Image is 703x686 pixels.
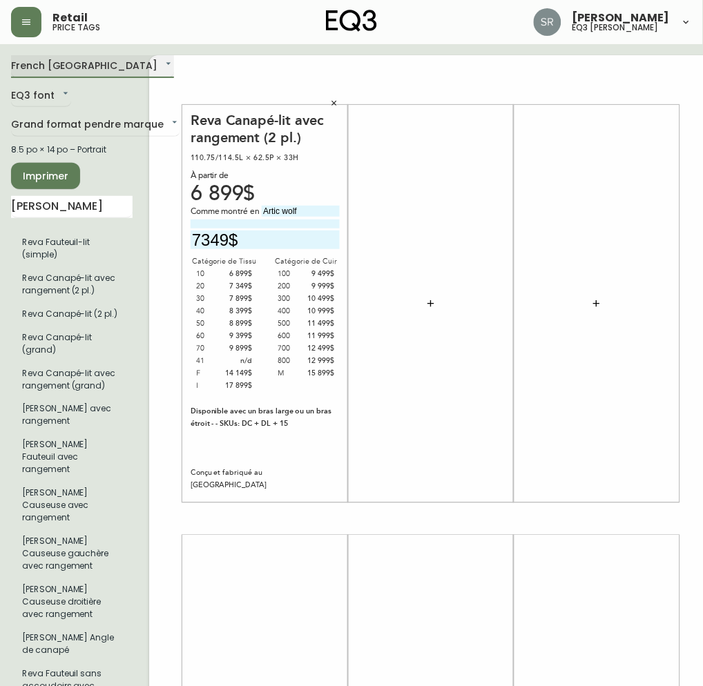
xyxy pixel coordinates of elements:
h5: eq3 [PERSON_NAME] [572,23,659,32]
span: Retail [52,12,88,23]
div: 40 [196,305,224,317]
div: 50 [196,317,224,330]
li: Grand format pendre marque [11,326,133,362]
div: 8 399$ [224,305,253,317]
div: 400 [278,305,307,317]
div: n/d [224,355,253,367]
div: 110.75/114.5L × 62.5P × 33H [191,152,340,164]
div: 10 499$ [306,293,334,305]
div: 9 399$ [224,330,253,342]
div: 8 899$ [224,317,253,330]
div: 11 499$ [306,317,334,330]
img: ecb3b61e70eec56d095a0ebe26764225 [534,8,561,36]
span: Imprimer [22,168,69,185]
div: À partir de [191,170,340,182]
div: 30 [196,293,224,305]
div: 17 899$ [224,380,253,392]
div: 6 899$ [224,268,253,280]
div: Catégorie de Tissu [191,255,258,268]
div: 9 899$ [224,342,253,355]
button: Imprimer [11,163,80,189]
div: 60 [196,330,224,342]
div: Conçu et fabriqué au [GEOGRAPHIC_DATA] [191,467,340,492]
li: Grand format pendre marque [11,231,133,266]
li: Grand format pendre marque [11,530,133,578]
li: Grand format pendre marque [11,627,133,663]
div: Grand format pendre marque [11,114,180,137]
div: M [278,367,307,380]
img: logo [326,10,377,32]
div: 14 149$ [224,367,253,380]
li: Grand format pendre marque [11,482,133,530]
input: Prix sans le $ [191,231,340,249]
li: Grand format pendre marque [11,266,133,302]
div: I [196,380,224,392]
li: Grand format pendre marque [11,433,133,482]
div: 8.5 po × 14 po – Portrait [11,144,133,156]
div: 800 [278,355,307,367]
li: Grand format pendre marque [11,302,133,326]
div: F [196,367,224,380]
div: 41 [196,355,224,367]
div: 6 899$ [191,188,340,200]
div: 7 899$ [224,293,253,305]
div: 12 499$ [306,342,334,355]
div: Catégorie de Cuir [273,255,340,268]
div: 200 [278,280,307,293]
div: 11 999$ [306,330,334,342]
div: EQ3 font [11,85,71,108]
div: 9 999$ [306,280,334,293]
li: Grand format pendre marque [11,362,133,398]
div: 10 [196,268,224,280]
div: French [GEOGRAPHIC_DATA] [11,55,174,78]
div: 9 499$ [306,268,334,280]
div: 100 [278,268,307,280]
div: Disponible avec un bras large ou un bras étroit - - SKUs: DC + DL + 15 [191,406,340,431]
h5: price tags [52,23,100,32]
div: 20 [196,280,224,293]
li: Grand format pendre marque [11,398,133,433]
div: 500 [278,317,307,330]
div: 10 999$ [306,305,334,317]
span: [PERSON_NAME] [572,12,670,23]
div: 70 [196,342,224,355]
input: Recherche [11,196,133,218]
input: Tissu/cuir et pattes [262,206,340,217]
div: 600 [278,330,307,342]
div: Reva Canapé-lit avec rangement (2 pl.) [191,112,340,147]
div: 700 [278,342,307,355]
div: 12 999$ [306,355,334,367]
div: 15 899$ [306,367,334,380]
li: Grand format pendre marque [11,578,133,627]
span: Comme montré en [191,206,262,218]
div: 300 [278,293,307,305]
div: 7 349$ [224,280,253,293]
